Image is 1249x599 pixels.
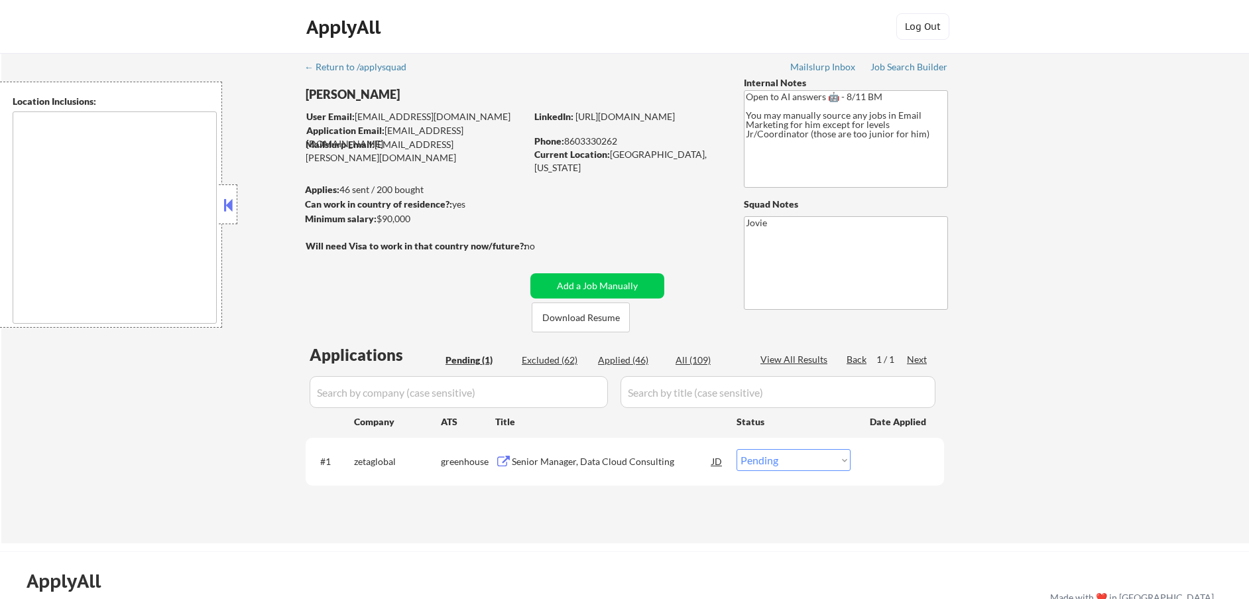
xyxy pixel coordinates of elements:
[495,415,724,429] div: Title
[896,13,949,40] button: Log Out
[760,353,831,366] div: View All Results
[446,354,512,367] div: Pending (1)
[305,183,526,196] div: 46 sent / 200 bought
[790,62,857,75] a: Mailslurp Inbox
[306,138,526,164] div: [EMAIL_ADDRESS][PERSON_NAME][DOMAIN_NAME]
[534,135,722,148] div: 8603330262
[676,354,742,367] div: All (109)
[441,415,495,429] div: ATS
[534,135,564,147] strong: Phone:
[354,455,441,468] div: zetaglobal
[306,240,526,251] strong: Will need Visa to work in that country now/future?:
[320,455,343,468] div: #1
[870,62,948,72] div: Job Search Builder
[304,62,419,72] div: ← Return to /applysquad
[790,62,857,72] div: Mailslurp Inbox
[306,16,385,38] div: ApplyAll
[305,213,377,224] strong: Minimum salary:
[876,353,907,366] div: 1 / 1
[870,415,928,429] div: Date Applied
[534,148,722,174] div: [GEOGRAPHIC_DATA], [US_STATE]
[870,62,948,75] a: Job Search Builder
[305,198,452,210] strong: Can work in country of residence?:
[598,354,664,367] div: Applied (46)
[522,354,588,367] div: Excluded (62)
[534,149,610,160] strong: Current Location:
[744,198,948,211] div: Squad Notes
[306,111,355,122] strong: User Email:
[737,409,851,433] div: Status
[575,111,675,122] a: [URL][DOMAIN_NAME]
[306,124,526,150] div: [EMAIL_ADDRESS][DOMAIN_NAME]
[304,62,419,75] a: ← Return to /applysquad
[310,376,608,408] input: Search by company (case sensitive)
[13,95,217,108] div: Location Inclusions:
[306,139,375,150] strong: Mailslurp Email:
[907,353,928,366] div: Next
[306,125,385,136] strong: Application Email:
[27,570,116,592] div: ApplyAll
[305,198,522,211] div: yes
[306,86,578,103] div: [PERSON_NAME]
[711,449,724,473] div: JD
[441,455,495,468] div: greenhouse
[847,353,868,366] div: Back
[524,239,562,253] div: no
[621,376,935,408] input: Search by title (case sensitive)
[305,212,526,226] div: $90,000
[306,110,526,123] div: [EMAIL_ADDRESS][DOMAIN_NAME]
[512,455,712,468] div: Senior Manager, Data Cloud Consulting
[530,273,664,299] button: Add a Job Manually
[310,347,441,363] div: Applications
[305,184,339,195] strong: Applies:
[532,302,630,332] button: Download Resume
[744,76,948,90] div: Internal Notes
[354,415,441,429] div: Company
[534,111,573,122] strong: LinkedIn:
